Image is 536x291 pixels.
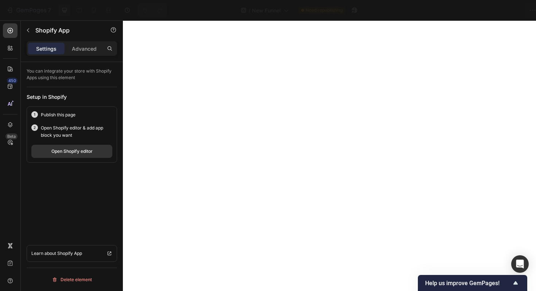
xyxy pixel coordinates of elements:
p: Advanced [72,45,97,53]
button: Publish [488,3,518,18]
div: 450 [7,78,18,84]
div: Publish [494,7,512,14]
button: 7 [3,3,54,18]
p: 7 [48,6,51,15]
p: Shopify App [57,250,82,257]
div: Undo/Redo [137,3,167,18]
iframe: Design area [123,20,536,291]
button: Save [461,3,485,18]
button: Open Shopify editor [31,145,112,158]
p: Open Shopify editor & add app block you want [41,124,112,139]
span: Save [467,7,479,13]
div: Beta [5,133,18,139]
a: Learn about Shopify App [27,245,117,262]
p: Shopify App [35,26,97,35]
span: / [249,7,250,14]
span: Need republishing [306,7,343,13]
div: Delete element [52,275,92,284]
button: Show survey - Help us improve GemPages! [425,279,520,287]
p: You can integrate your store with Shopify Apps using this element [27,68,117,81]
button: Delete element [27,274,117,286]
p: Publish this page [41,111,75,119]
p: Settings [36,45,57,53]
div: Open Shopify editor [51,148,93,155]
div: Setup in Shopify [27,93,117,101]
div: Open Intercom Messenger [511,255,529,273]
span: New Funnel [252,7,281,14]
p: Learn about [31,250,56,257]
span: Help us improve GemPages! [425,280,511,287]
